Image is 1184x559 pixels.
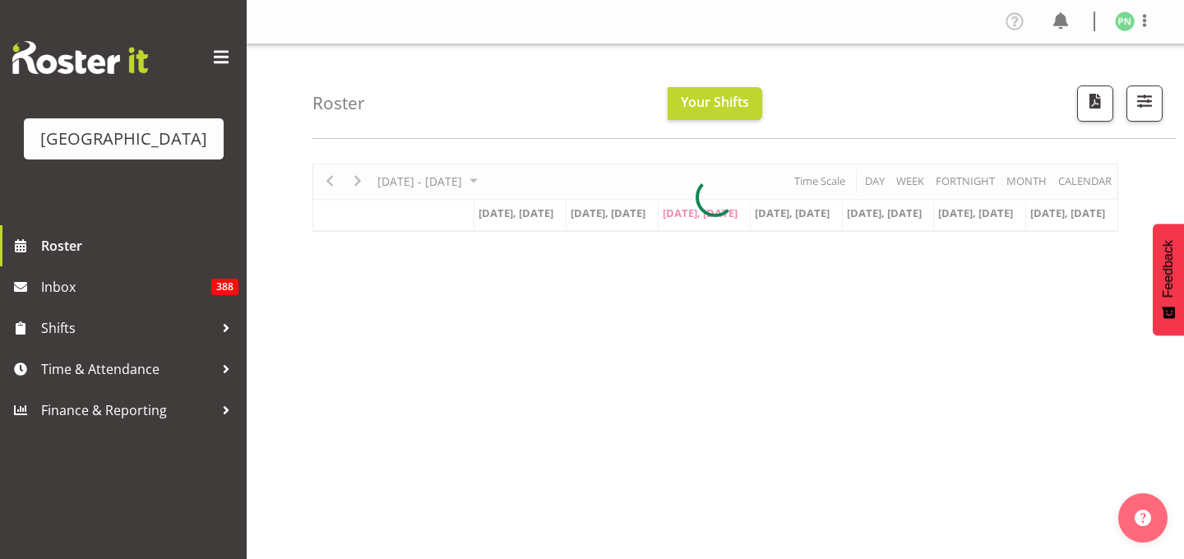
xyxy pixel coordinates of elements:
button: Download a PDF of the roster according to the set date range. [1077,85,1113,122]
span: Finance & Reporting [41,398,214,423]
span: Time & Attendance [41,357,214,381]
img: penny-navidad674.jpg [1115,12,1135,31]
span: Inbox [41,275,211,299]
h4: Roster [312,94,365,113]
button: Feedback - Show survey [1153,224,1184,335]
span: 388 [211,279,238,295]
button: Filter Shifts [1126,85,1163,122]
span: Your Shifts [681,93,749,111]
span: Feedback [1161,240,1176,298]
div: [GEOGRAPHIC_DATA] [40,127,207,151]
span: Shifts [41,316,214,340]
span: Roster [41,233,238,258]
img: Rosterit website logo [12,41,148,74]
button: Your Shifts [668,87,762,120]
img: help-xxl-2.png [1135,510,1151,526]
